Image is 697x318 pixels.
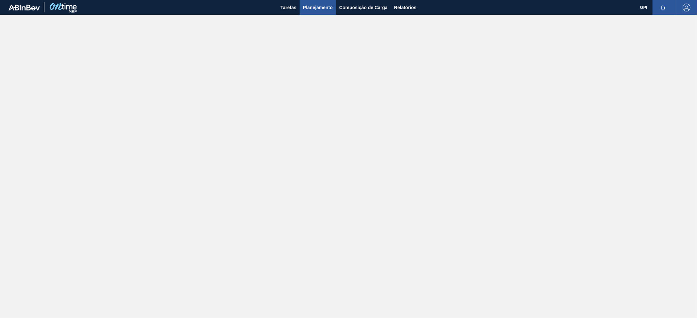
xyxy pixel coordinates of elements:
span: Composição de Carga [339,4,388,11]
button: Notificações [653,3,673,12]
span: Planejamento [303,4,333,11]
span: Relatórios [394,4,416,11]
img: Logout [683,4,690,11]
img: TNhmsLtSVTkK8tSr43FrP2fwEKptu5GPRR3wAAAABJRU5ErkJggg== [8,5,40,10]
span: Tarefas [280,4,296,11]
